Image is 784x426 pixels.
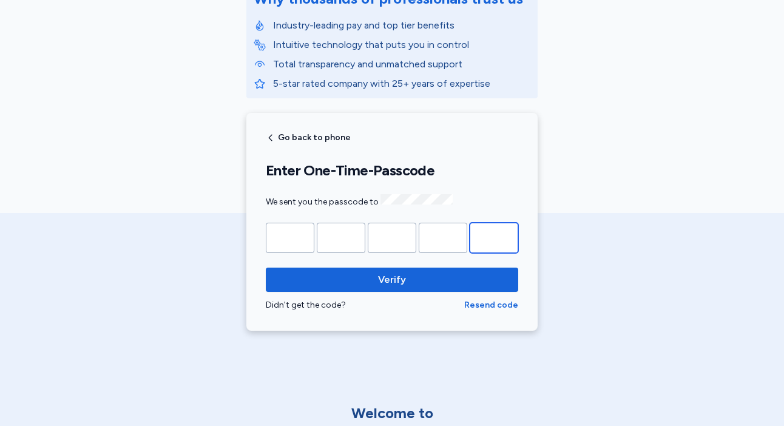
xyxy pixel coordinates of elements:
input: Please enter OTP character 1 [266,223,314,253]
h1: Enter One-Time-Passcode [266,161,518,180]
div: Didn't get the code? [266,299,464,311]
p: Total transparency and unmatched support [273,57,530,72]
input: Please enter OTP character 3 [368,223,416,253]
input: Please enter OTP character 5 [470,223,518,253]
p: Industry-leading pay and top tier benefits [273,18,530,33]
input: Please enter OTP character 4 [419,223,467,253]
button: Resend code [464,299,518,311]
div: Welcome to [265,404,519,423]
span: Go back to phone [278,134,351,142]
button: Verify [266,268,518,292]
span: We sent you the passcode to [266,197,453,207]
input: Please enter OTP character 2 [317,223,365,253]
p: Intuitive technology that puts you in control [273,38,530,52]
button: Go back to phone [266,133,351,143]
span: Verify [378,272,406,287]
p: 5-star rated company with 25+ years of expertise [273,76,530,91]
